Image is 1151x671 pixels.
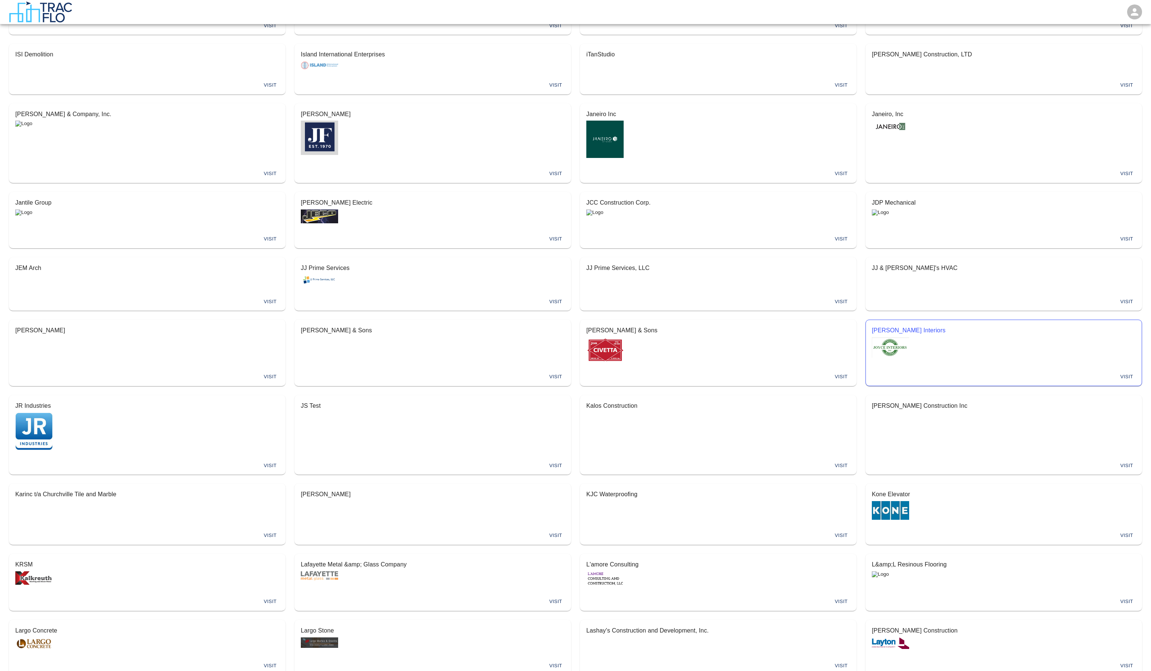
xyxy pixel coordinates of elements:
[544,80,568,91] button: Visit
[15,401,279,410] p: JR Industries
[829,80,853,91] button: Visit
[866,192,1142,230] button: JDP MechanicalLogo
[1115,296,1139,308] button: Visit
[866,320,1142,368] button: [PERSON_NAME] InteriorsLogo
[544,530,568,541] button: Visit
[872,560,1136,569] p: L&amp;L Resinous Flooring
[586,626,850,635] p: Lashay's Construction and Development, Inc.
[866,104,1142,165] button: Janeiro, IncLogo
[295,554,571,593] button: Lafayette Metal &amp; Glass CompanyLogo
[15,626,279,635] p: Largo Concrete
[1115,371,1139,383] button: Visit
[15,110,279,119] p: [PERSON_NAME] & Company, Inc.
[544,296,568,308] button: Visit
[15,198,279,207] p: Jantile Group
[295,44,571,77] button: Island International EnterprisesLogo
[258,596,282,608] button: Visit
[580,258,856,293] button: JJ Prime Services, LLC
[9,1,72,22] img: TracFlo Logo
[301,490,565,499] p: [PERSON_NAME]
[872,121,909,132] img: Logo
[301,110,565,119] p: [PERSON_NAME]
[9,44,285,77] button: ISI Demolition
[586,209,603,215] img: Logo
[295,484,571,527] button: [PERSON_NAME]
[544,20,568,32] button: Visit
[829,20,853,32] button: Visit
[15,264,279,273] p: JEM Arch
[301,401,565,410] p: JS Test
[15,490,279,499] p: Karinc t/a Churchville Tile and Marble
[829,596,853,608] button: Visit
[580,395,856,457] button: Kalos Construction
[829,530,853,541] button: Visit
[15,326,279,335] p: [PERSON_NAME]
[295,620,571,657] button: Largo StoneLogo
[544,233,568,245] button: Visit
[872,198,1136,207] p: JDP Mechanical
[872,110,1136,119] p: Janeiro, Inc
[872,326,1136,335] p: [PERSON_NAME] Interiors
[258,80,282,91] button: Visit
[9,484,285,527] button: Karinc t/a Churchville Tile and Marble
[1115,233,1139,245] button: Visit
[295,192,571,230] button: [PERSON_NAME] ElectricLogo
[15,209,32,215] img: Logo
[872,501,909,520] img: Logo
[301,264,565,273] p: JJ Prime Services
[872,490,1136,499] p: Kone Elevator
[1115,530,1139,541] button: Visit
[295,258,571,293] button: JJ Prime ServicesLogo
[301,198,565,207] p: [PERSON_NAME] Electric
[580,484,856,527] button: KJC Waterproofing
[872,626,1136,635] p: [PERSON_NAME] Construction
[15,560,279,569] p: KRSM
[9,620,285,657] button: Largo ConcreteLogo
[9,104,285,165] button: [PERSON_NAME] & Company, Inc.Logo
[866,554,1142,593] button: L&amp;L Resinous FlooringLogo
[301,50,565,59] p: Island International Enterprises
[866,258,1142,293] button: JJ & [PERSON_NAME]'s HVAC
[9,258,285,293] button: JEM Arch
[9,192,285,230] button: Jantile GroupLogo
[586,198,850,207] p: JCC Construction Corp.
[586,264,850,273] p: JJ Prime Services, LLC
[15,571,53,585] img: Logo
[586,337,624,361] img: Logo
[872,637,909,649] img: Logo
[544,168,568,180] button: Visit
[1115,80,1139,91] button: Visit
[544,371,568,383] button: Visit
[301,637,338,648] img: Logo
[15,121,32,127] img: Logo
[829,233,853,245] button: Visit
[866,44,1142,77] button: [PERSON_NAME] Construction, LTD
[295,320,571,368] button: [PERSON_NAME] & Sons
[829,296,853,308] button: Visit
[872,264,1136,273] p: JJ & [PERSON_NAME]'s HVAC
[301,209,338,223] img: Logo
[258,20,282,32] button: Visit
[1114,635,1151,671] iframe: Chat Widget
[586,50,850,59] p: iTanStudio
[580,554,856,593] button: L'amore ConsultingLogo
[15,413,53,450] img: Logo
[15,637,53,650] img: Logo
[586,121,624,158] img: Logo
[866,395,1142,457] button: [PERSON_NAME] Construction Inc
[872,571,889,577] img: Logo
[829,168,853,180] button: Visit
[258,371,282,383] button: Visit
[872,337,909,358] img: Logo
[295,395,571,457] button: JS Test
[301,626,565,635] p: Largo Stone
[258,233,282,245] button: Visit
[1115,596,1139,608] button: Visit
[586,571,624,586] img: Logo
[586,110,850,119] p: Janeiro Inc
[580,192,856,230] button: JCC Construction Corp.Logo
[258,460,282,472] button: Visit
[301,61,338,69] img: Logo
[586,560,850,569] p: L'amore Consulting
[1115,168,1139,180] button: Visit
